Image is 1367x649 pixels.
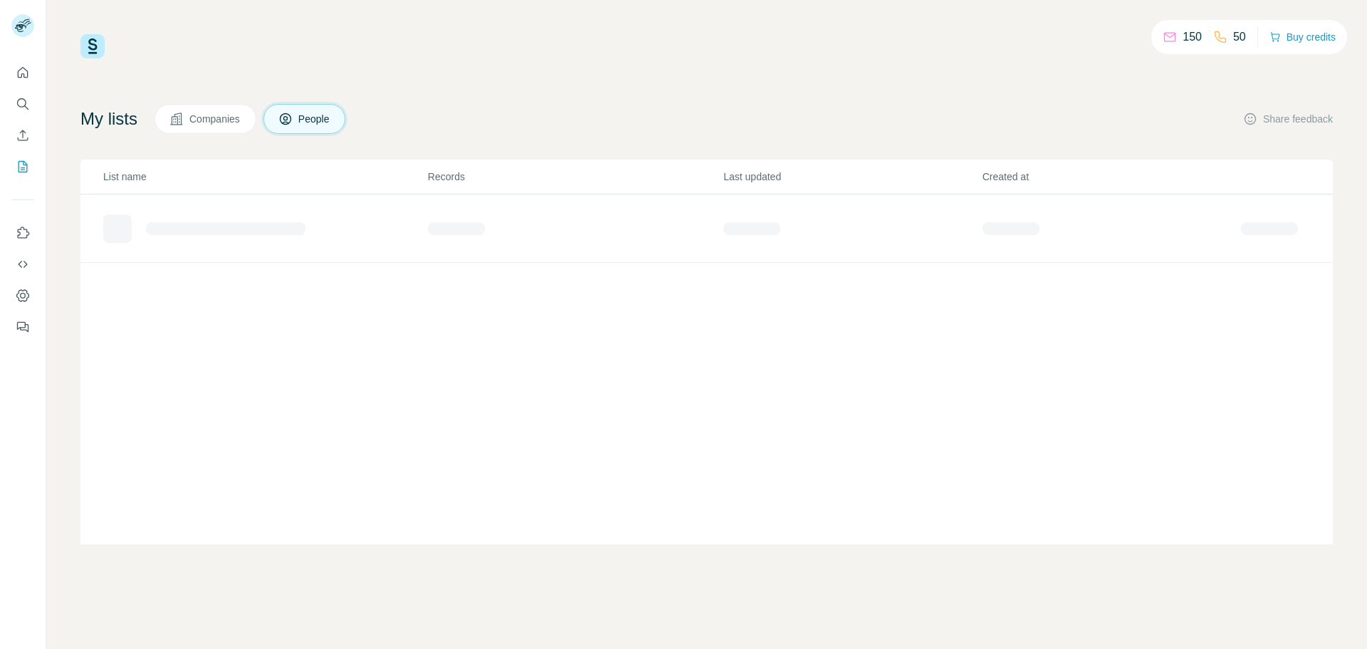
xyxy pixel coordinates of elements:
h4: My lists [80,108,137,130]
p: Created at [983,170,1240,184]
button: Use Surfe on LinkedIn [11,220,34,246]
p: 50 [1233,28,1246,46]
img: Surfe Logo [80,34,105,58]
span: Companies [189,112,241,126]
button: Feedback [11,314,34,340]
button: Use Surfe API [11,251,34,277]
p: Records [428,170,722,184]
p: Last updated [723,170,980,184]
button: Search [11,91,34,117]
button: Buy credits [1269,27,1336,47]
p: 150 [1183,28,1202,46]
button: My lists [11,154,34,180]
button: Share feedback [1243,112,1333,126]
p: List name [103,170,426,184]
button: Enrich CSV [11,123,34,148]
button: Dashboard [11,283,34,308]
span: People [298,112,331,126]
button: Quick start [11,60,34,85]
